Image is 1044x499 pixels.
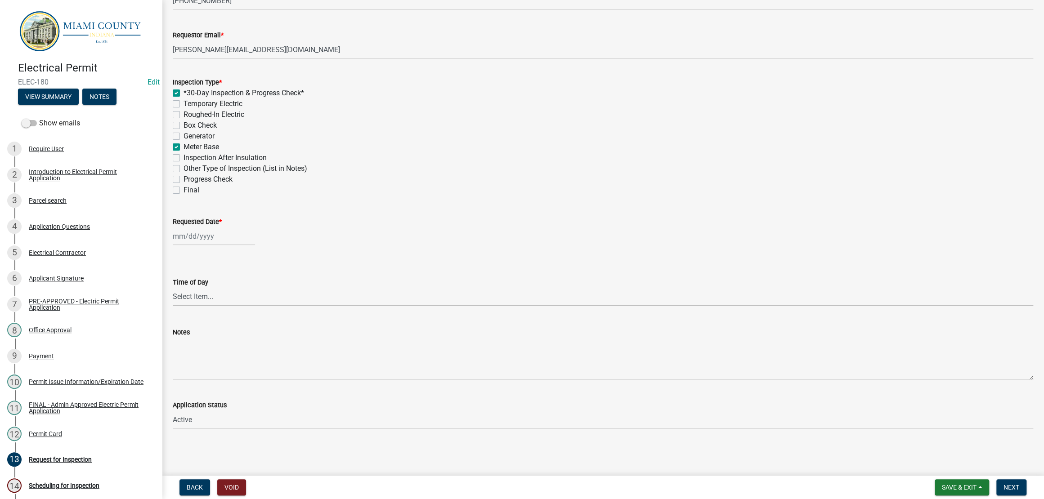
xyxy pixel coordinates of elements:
[173,32,224,39] label: Requestor Email
[173,330,190,336] label: Notes
[184,163,307,174] label: Other Type of Inspection (List in Notes)
[179,479,210,495] button: Back
[996,479,1026,495] button: Next
[173,219,222,225] label: Requested Date
[187,484,203,491] span: Back
[29,275,84,281] div: Applicant Signature
[184,98,242,109] label: Temporary Electric
[18,94,79,101] wm-modal-confirm: Summary
[18,89,79,105] button: View Summary
[184,185,199,196] label: Final
[173,80,222,86] label: Inspection Type
[7,452,22,467] div: 13
[7,193,22,208] div: 3
[173,227,255,245] input: mm/dd/yyyy
[18,9,148,52] img: Miami County, Indiana
[217,479,246,495] button: Void
[18,62,155,75] h4: Electrical Permit
[7,349,22,363] div: 9
[29,223,90,230] div: Application Questions
[7,478,22,493] div: 14
[29,298,148,311] div: PRE-APPROVED - Electric Permit Application
[173,280,208,286] label: Time of Day
[29,482,99,489] div: Scheduling for Inspection
[29,353,54,359] div: Payment
[148,78,160,86] wm-modal-confirm: Edit Application Number
[7,271,22,285] div: 6
[184,109,244,120] label: Roughed-In Electric
[184,131,215,142] label: Generator
[7,374,22,389] div: 10
[29,327,72,333] div: Office Approval
[82,89,116,105] button: Notes
[184,152,267,163] label: Inspection After Insulation
[1004,484,1019,491] span: Next
[18,78,144,86] span: ELEC-180
[29,249,86,256] div: Electrical Contractor
[7,427,22,441] div: 12
[7,323,22,337] div: 8
[173,402,227,409] label: Application Status
[29,379,143,385] div: Permit Issue Information/Expiration Date
[942,484,977,491] span: Save & Exit
[7,142,22,156] div: 1
[29,431,62,437] div: Permit Card
[184,120,217,131] label: Box Check
[29,401,148,414] div: FINAL - Admin Approved Electric Permit Application
[29,197,67,204] div: Parcel search
[7,168,22,182] div: 2
[7,297,22,312] div: 7
[7,245,22,260] div: 5
[184,88,304,98] label: *30-Day Inspection & Progress Check*
[7,219,22,234] div: 4
[935,479,989,495] button: Save & Exit
[184,174,233,185] label: Progress Check
[82,94,116,101] wm-modal-confirm: Notes
[184,142,219,152] label: Meter Base
[7,401,22,415] div: 11
[29,456,92,463] div: Request for Inspection
[148,78,160,86] a: Edit
[29,169,148,181] div: Introduction to Electrical Permit Application
[29,146,64,152] div: Require User
[22,118,80,129] label: Show emails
